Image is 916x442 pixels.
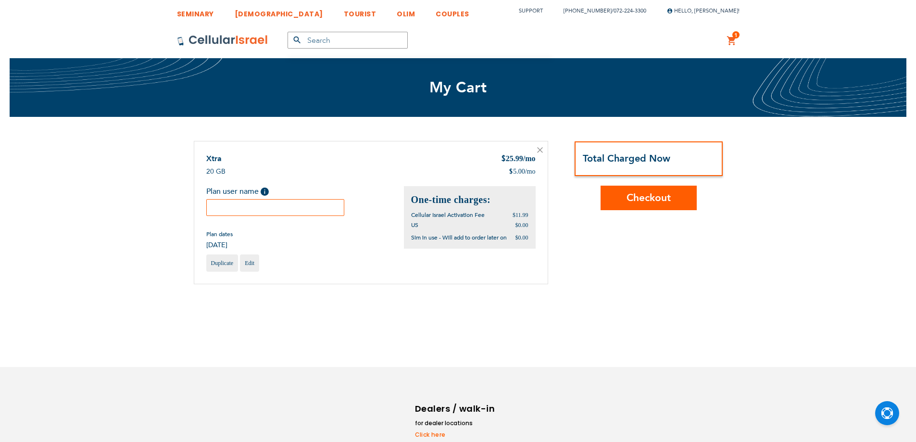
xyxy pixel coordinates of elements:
h6: Dealers / walk-in [415,402,497,416]
button: Checkout [601,186,697,210]
a: Xtra [206,153,222,164]
a: OLIM [397,2,415,20]
div: 25.99 [501,153,536,165]
span: $11.99 [513,212,528,218]
span: /mo [523,154,536,163]
a: Edit [240,254,259,272]
span: $0.00 [515,234,528,241]
span: $ [501,154,506,165]
span: $0.00 [515,222,528,228]
span: Checkout [627,191,671,205]
a: [DEMOGRAPHIC_DATA] [235,2,323,20]
span: 1 [734,31,738,39]
li: for dealer locations [415,418,497,428]
a: SEMINARY [177,2,214,20]
span: /mo [525,167,536,177]
span: Plan user name [206,186,259,197]
a: 072-224-3300 [614,7,646,14]
span: My Cart [429,77,487,98]
span: Help [261,188,269,196]
input: Search [288,32,408,49]
li: / [554,4,646,18]
a: Support [519,7,543,14]
span: Sim in use - Will add to order later on [411,234,507,241]
span: Hello, [PERSON_NAME]! [667,7,740,14]
a: Duplicate [206,254,238,272]
div: 5.00 [509,167,535,177]
a: Click here [415,430,497,439]
a: [PHONE_NUMBER] [564,7,612,14]
span: $ [509,167,513,177]
span: Cellular Israel Activation Fee [411,211,485,219]
a: TOURIST [344,2,376,20]
strong: Total Charged Now [583,152,670,165]
span: 20 GB [206,167,226,176]
span: Duplicate [211,260,234,266]
h2: One-time charges: [411,193,528,206]
span: US [411,221,418,229]
span: [DATE] [206,240,233,250]
span: Plan dates [206,230,233,238]
img: Cellular Israel Logo [177,35,268,46]
a: COUPLES [436,2,469,20]
a: 1 [727,35,737,47]
span: Edit [245,260,254,266]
